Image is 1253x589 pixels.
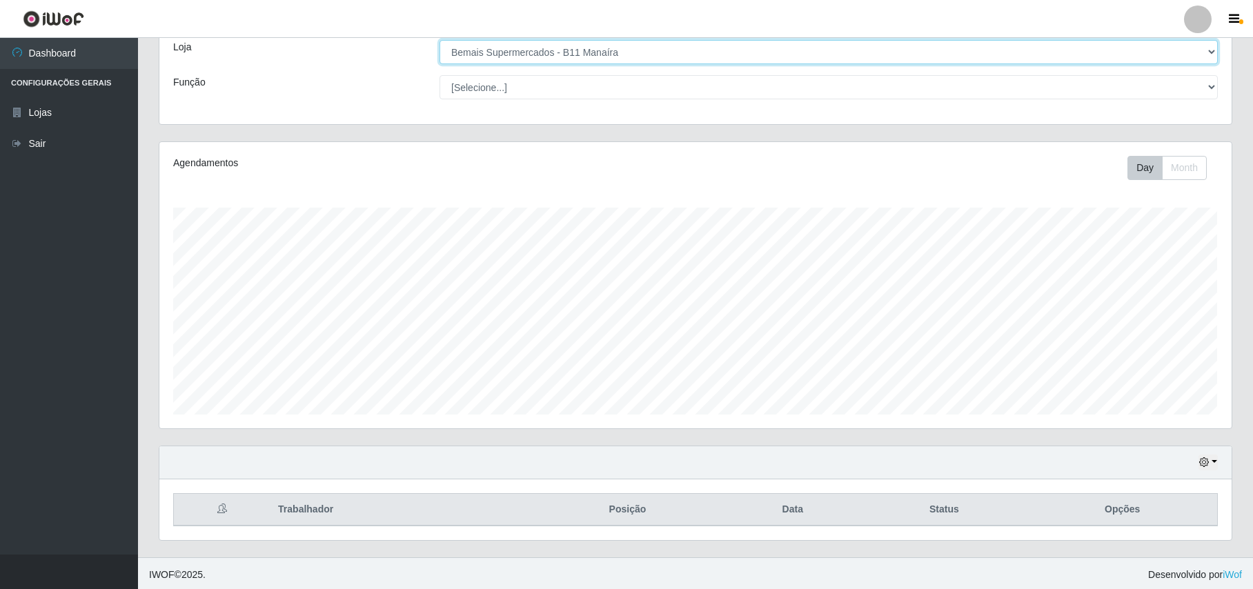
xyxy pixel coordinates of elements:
div: Agendamentos [173,156,596,170]
button: Day [1127,156,1163,180]
a: iWof [1223,569,1242,580]
span: Desenvolvido por [1148,568,1242,582]
th: Opções [1027,494,1217,526]
img: CoreUI Logo [23,10,84,28]
div: Toolbar with button groups [1127,156,1218,180]
button: Month [1162,156,1207,180]
div: First group [1127,156,1207,180]
span: © 2025 . [149,568,206,582]
th: Trabalhador [270,494,531,526]
th: Data [724,494,860,526]
label: Função [173,75,206,90]
th: Status [860,494,1027,526]
label: Loja [173,40,191,54]
span: IWOF [149,569,175,580]
th: Posição [531,494,725,526]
